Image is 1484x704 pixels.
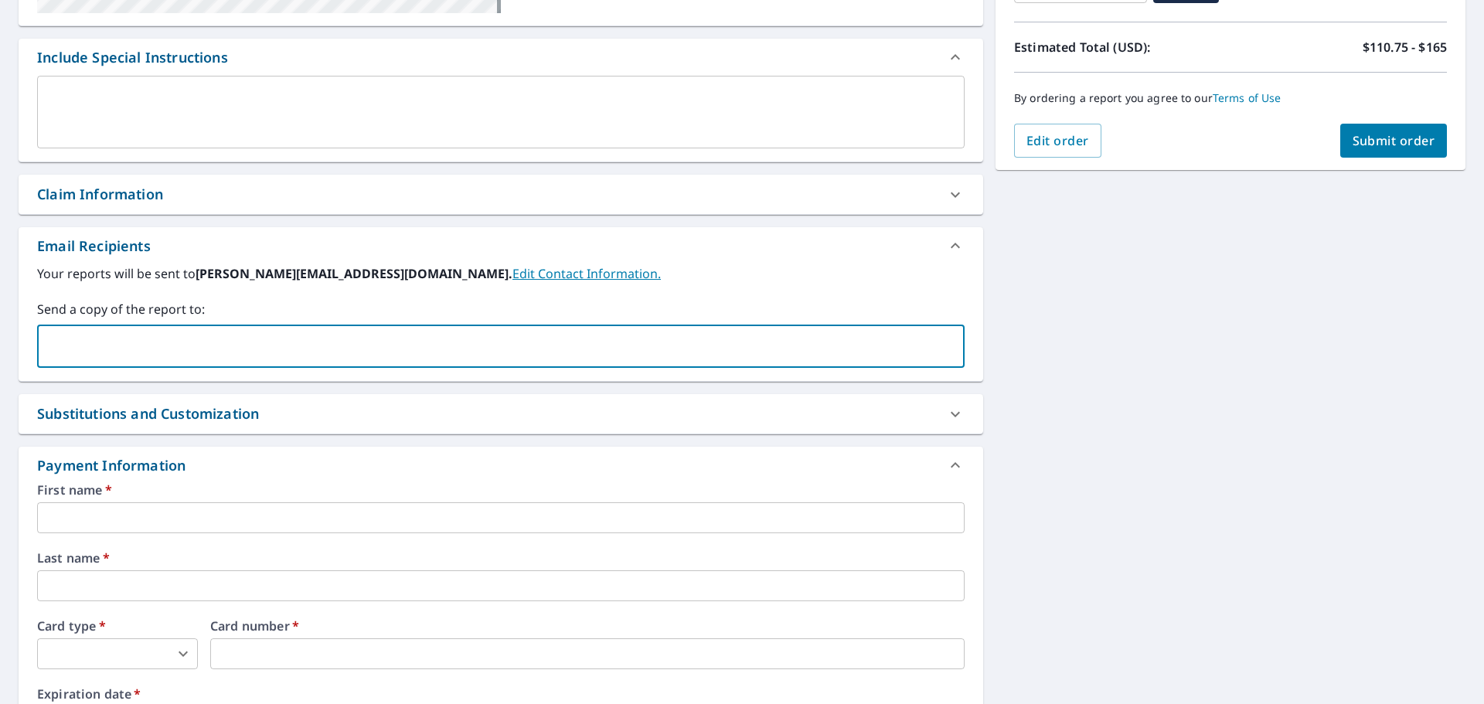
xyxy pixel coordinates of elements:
[1026,132,1089,149] span: Edit order
[37,184,163,205] div: Claim Information
[37,264,965,283] label: Your reports will be sent to
[37,638,198,669] div: ​
[905,337,924,355] keeper-lock: Open Keeper Popup
[196,265,512,282] b: [PERSON_NAME][EMAIL_ADDRESS][DOMAIN_NAME].
[1213,90,1281,105] a: Terms of Use
[210,620,965,632] label: Card number
[1363,38,1447,56] p: $110.75 - $165
[37,236,151,257] div: Email Recipients
[1014,124,1101,158] button: Edit order
[1340,124,1448,158] button: Submit order
[37,455,192,476] div: Payment Information
[1353,132,1435,149] span: Submit order
[1014,91,1447,105] p: By ordering a report you agree to our
[37,484,965,496] label: First name
[37,47,228,68] div: Include Special Instructions
[37,620,198,632] label: Card type
[19,447,983,484] div: Payment Information
[37,403,259,424] div: Substitutions and Customization
[37,300,965,318] label: Send a copy of the report to:
[37,552,965,564] label: Last name
[19,39,983,76] div: Include Special Instructions
[512,265,661,282] a: EditContactInfo
[19,175,983,214] div: Claim Information
[19,227,983,264] div: Email Recipients
[37,688,965,700] label: Expiration date
[1014,38,1230,56] p: Estimated Total (USD):
[19,394,983,434] div: Substitutions and Customization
